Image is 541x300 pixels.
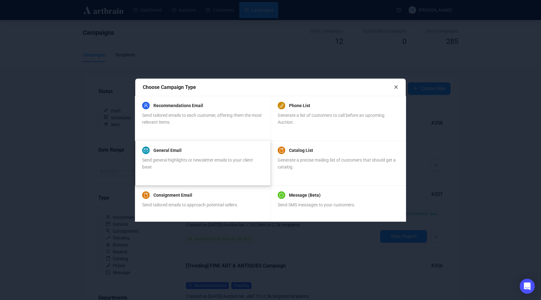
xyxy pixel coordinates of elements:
[279,148,284,153] span: book
[142,158,253,169] span: Send general highlights or newsletter emails to your client base.
[394,85,398,89] span: close
[153,191,192,199] a: Consignment Email
[278,113,384,125] span: Generate a list of customers to call before an upcoming Auction.
[289,147,313,154] a: Catalog List
[144,148,148,153] span: mail
[278,202,355,207] span: Send SMS messages to your customers.
[289,191,321,199] a: Message (Beta)
[142,113,262,125] span: Send tailored emails to each customer, offering them the most relevant items.
[142,202,238,207] span: Send tailored emails to approach potential sellers.
[153,147,182,154] a: General Email
[143,83,394,91] div: Choose Campaign Type
[144,103,148,108] span: user
[289,102,310,109] a: Phone List
[279,193,284,197] span: message
[520,279,535,294] div: Open Intercom Messenger
[144,193,148,197] span: book
[279,103,284,108] span: phone
[153,102,203,109] a: Recommendations Email
[278,158,396,169] span: Generate a precise mailing list of customers that should get a catalog.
